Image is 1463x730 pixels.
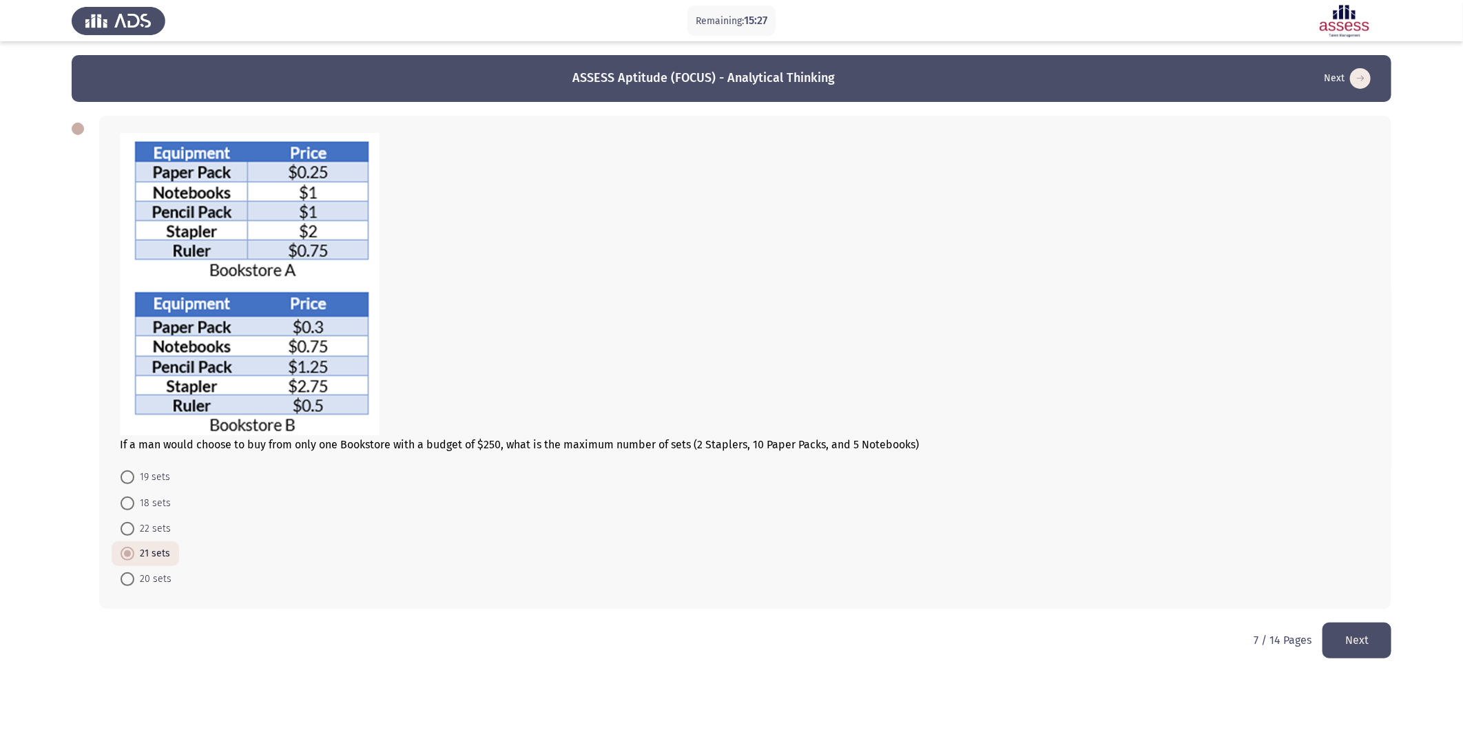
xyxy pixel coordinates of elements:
[573,70,836,87] h3: ASSESS Aptitude (FOCUS) - Analytical Thinking
[1320,67,1375,90] button: load next page
[134,571,172,587] span: 20 sets
[744,14,767,27] span: 15:27
[134,521,171,537] span: 22 sets
[134,495,171,512] span: 18 sets
[134,469,170,486] span: 19 sets
[1254,634,1311,647] p: 7 / 14 Pages
[120,133,1371,451] div: If a man would choose to buy from only one Bookstore with a budget of $250, what is the maximum n...
[1298,1,1391,40] img: Assessment logo of Focus 4 Module Assessment (IB- A/EN/AR)
[696,12,767,30] p: Remaining:
[134,545,170,562] span: 21 sets
[1322,623,1391,658] button: load next page
[72,1,165,40] img: Assess Talent Management logo
[120,133,380,435] img: D+e5cycoWtFswAAAABJRU5ErkJggg==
